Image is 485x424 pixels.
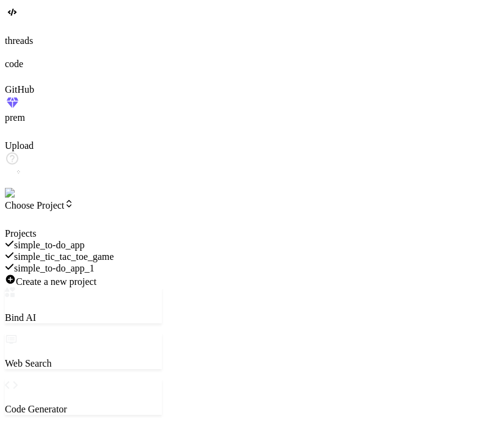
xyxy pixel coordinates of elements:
[16,276,97,287] span: Create a new project
[5,140,34,151] label: Upload
[5,200,74,210] span: Choose Project
[5,84,34,95] label: GitHub
[14,263,95,273] span: simple_to-do_app_1
[5,59,23,69] label: code
[5,35,33,46] label: threads
[5,312,162,323] p: Bind AI
[5,228,162,239] div: Projects
[5,404,162,415] p: Code Generator
[14,240,85,250] span: simple_to-do_app
[5,188,45,199] img: settings
[5,112,25,123] label: prem
[14,251,114,262] span: simple_tic_tac_toe_game
[5,358,162,369] p: Web Search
